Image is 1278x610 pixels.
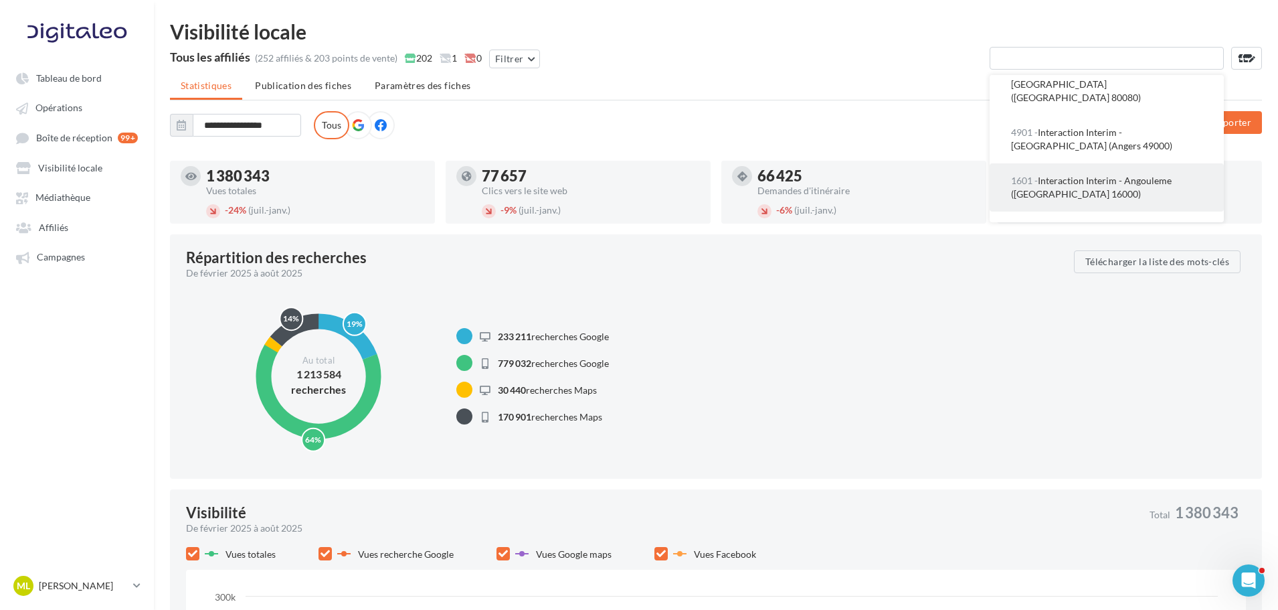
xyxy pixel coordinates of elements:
a: Tableau de bord [8,66,146,90]
iframe: Intercom live chat [1233,564,1265,597]
span: 1 380 343 [1175,506,1239,520]
span: (juil.-janv.) [519,204,561,216]
span: Publication des fiches [255,80,351,91]
span: - [500,204,504,216]
div: De février 2025 à août 2025 [186,266,1063,280]
span: Vues totales [225,548,276,560]
span: Interaction Interim - [GEOGRAPHIC_DATA] ([GEOGRAPHIC_DATA] 80080) [1011,65,1141,103]
span: Affiliés [39,222,68,233]
span: Interaction Interim - Angouleme ([GEOGRAPHIC_DATA] 16000) [1011,175,1172,200]
button: Télécharger la liste des mots-clés [1074,250,1241,273]
div: Demandes d'itinéraire [757,186,976,196]
div: (252 affiliés & 203 points de vente) [255,52,397,65]
span: - [776,204,780,216]
span: 4901 - [1011,127,1038,138]
span: 9% [500,204,517,216]
span: 24% [225,204,246,216]
span: Vues Google maps [536,548,612,560]
span: Vues Facebook [694,548,756,560]
span: 779 032 [498,358,531,369]
div: Visibilité [186,506,246,520]
a: Affiliés [8,215,146,239]
span: 0 [464,52,482,65]
span: - [225,204,228,216]
text: 300k [215,591,236,603]
span: Total [1150,510,1170,520]
span: recherches Google [498,331,609,342]
p: [PERSON_NAME] [39,579,128,593]
span: recherches Google [498,358,609,369]
span: 30 440 [498,384,526,396]
div: 66 425 [757,169,976,183]
span: 202 [405,52,432,65]
a: ML [PERSON_NAME] [11,573,143,599]
a: Médiathèque [8,185,146,209]
span: 6% [776,204,792,216]
span: Paramètres des fiches [375,80,470,91]
button: 8001 -Interaction Interim - [GEOGRAPHIC_DATA] ([GEOGRAPHIC_DATA] 80080) [990,54,1224,115]
div: Clics vers le site web [482,186,700,196]
button: Filtrer [489,50,540,68]
span: Boîte de réception [36,132,112,143]
span: Médiathèque [35,192,90,204]
span: recherches Maps [498,411,602,423]
div: Répartition des recherches [186,250,367,265]
span: 170 901 [498,411,531,423]
span: (juil.-janv.) [248,204,290,216]
span: Interaction Interim - [GEOGRAPHIC_DATA] (Angers 49000) [1011,127,1172,151]
span: Vues recherche Google [358,548,454,560]
button: 4901 -Interaction Interim - [GEOGRAPHIC_DATA] (Angers 49000) [990,115,1224,163]
span: 1601 - [1011,175,1038,186]
a: Campagnes [8,244,146,269]
div: Vues totales [206,186,424,196]
div: 1 380 343 [206,169,424,183]
span: (juil.-janv.) [794,204,836,216]
button: 1601 -Interaction Interim - Angouleme ([GEOGRAPHIC_DATA] 16000) [990,163,1224,212]
a: Boîte de réception 99+ [8,125,146,150]
label: Tous [314,111,349,139]
span: recherches Maps [498,384,597,396]
button: Exporter [1202,111,1262,134]
a: Visibilité locale [8,155,146,179]
span: Campagnes [37,252,85,263]
span: ML [17,579,30,593]
span: 233 211 [498,331,531,342]
a: Opérations [8,95,146,119]
span: 1 [440,52,457,65]
span: Opérations [35,102,82,114]
span: Tableau de bord [36,72,102,84]
div: 99+ [118,133,138,143]
div: Tous les affiliés [170,51,250,63]
span: Visibilité locale [38,162,102,173]
div: Visibilité locale [170,21,1262,42]
div: De février 2025 à août 2025 [186,522,1139,535]
div: 77 657 [482,169,700,183]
